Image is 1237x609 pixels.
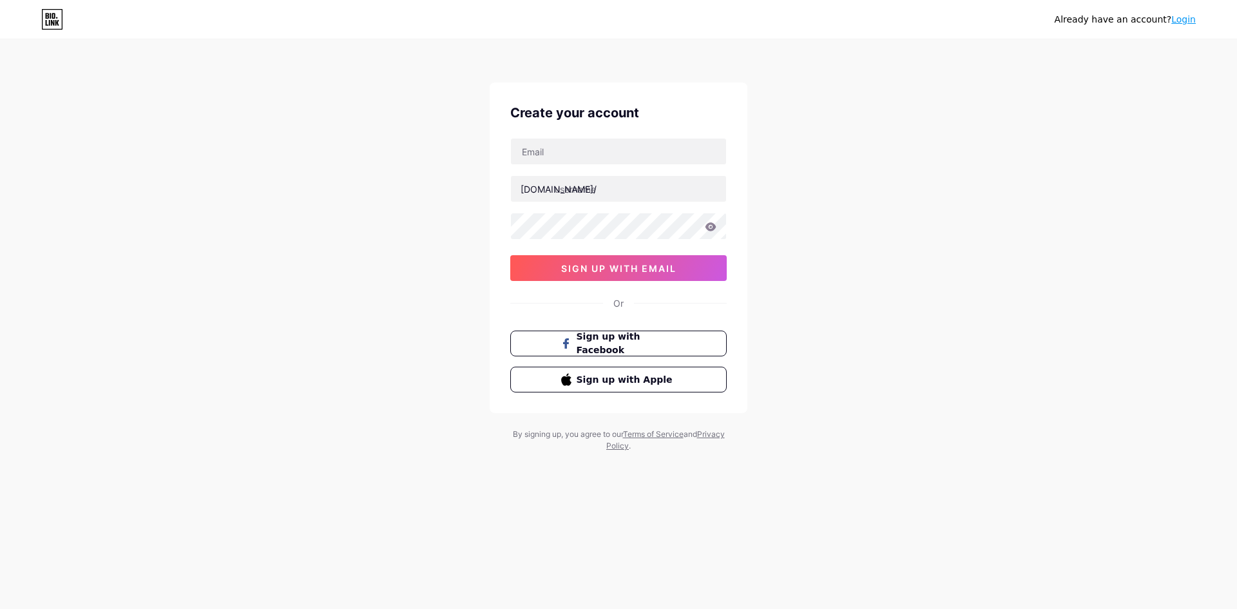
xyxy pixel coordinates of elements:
button: Sign up with Apple [510,367,727,392]
span: Sign up with Facebook [577,330,676,357]
span: sign up with email [561,263,676,274]
button: Sign up with Facebook [510,331,727,356]
a: Terms of Service [623,429,684,439]
div: By signing up, you agree to our and . [509,429,728,452]
div: Already have an account? [1055,13,1196,26]
div: Create your account [510,103,727,122]
input: username [511,176,726,202]
input: Email [511,139,726,164]
span: Sign up with Apple [577,373,676,387]
div: Or [613,296,624,310]
button: sign up with email [510,255,727,281]
div: [DOMAIN_NAME]/ [521,182,597,196]
a: Login [1171,14,1196,24]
